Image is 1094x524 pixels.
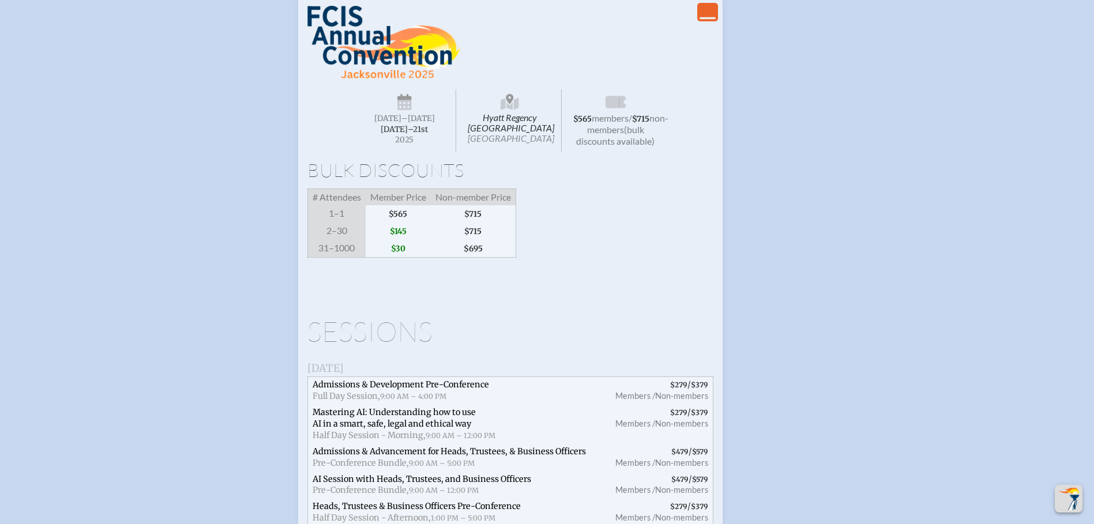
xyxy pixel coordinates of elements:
[576,124,655,146] span: (bulk discounts available)
[409,459,475,468] span: 9:00 AM – 5:00 PM
[670,380,687,389] span: $279
[573,114,592,124] span: $565
[587,112,668,135] span: non-members
[401,114,435,123] span: –[DATE]
[313,458,409,468] span: Pre-Conference Bundle,
[381,125,428,134] span: [DATE]–⁠21st
[692,447,708,456] span: $579
[632,114,649,124] span: $715
[671,475,689,484] span: $479
[592,112,629,123] span: members
[313,430,426,440] span: Half Day Session - Morning,
[629,112,632,123] span: /
[307,189,366,206] span: # Attendees
[307,240,366,258] span: 31–1000
[307,6,460,80] img: FCIS Convention 2025
[313,379,489,390] span: Admissions & Development Pre-Conference
[615,419,655,428] span: Members /
[671,447,689,456] span: $479
[670,502,687,511] span: $279
[366,240,431,258] span: $30
[313,501,521,511] span: Heads, Trustees & Business Officers Pre-Conference
[468,133,554,144] span: [GEOGRAPHIC_DATA]
[670,408,687,417] span: $279
[374,114,401,123] span: [DATE]
[655,419,708,428] span: Non-members
[313,474,531,484] span: AI Session with Heads, Trustees, and Business Officers
[313,446,586,457] span: Admissions & Advancement for Heads, Trustees, & Business Officers
[307,205,366,223] span: 1–1
[431,205,516,223] span: $715
[691,408,708,417] span: $379
[307,361,344,375] span: [DATE]
[615,485,655,495] span: Members /
[366,189,431,206] span: Member Price
[458,89,562,152] span: Hyatt Regency [GEOGRAPHIC_DATA]
[431,223,516,240] span: $715
[691,502,708,511] span: $379
[1057,487,1080,510] img: To the top
[602,472,713,499] span: /
[1055,485,1082,512] button: Scroll Top
[602,377,713,405] span: /
[313,407,476,429] span: Mastering AI: Understanding how to use AI in a smart, safe, legal and ethical way
[655,512,708,522] span: Non-members
[431,514,495,522] span: 1:00 PM – 5:00 PM
[409,486,479,495] span: 9:00 AM – 12:00 PM
[615,391,655,401] span: Members /
[602,405,713,444] span: /
[655,458,708,468] span: Non-members
[366,223,431,240] span: $145
[691,380,708,389] span: $379
[426,431,495,440] span: 9:00 AM – 12:00 PM
[307,223,366,240] span: 2–30
[307,318,713,345] h1: Sessions
[655,391,708,401] span: Non-members
[602,444,713,472] span: /
[431,189,516,206] span: Non-member Price
[313,485,409,495] span: Pre-Conference Bundle,
[313,512,431,523] span: Half Day Session - Afternoon,
[366,205,431,223] span: $565
[313,391,380,401] span: Full Day Session,
[363,135,447,144] span: 2025
[307,161,713,179] h1: Bulk Discounts
[692,475,708,484] span: $579
[615,512,655,522] span: Members /
[615,458,655,468] span: Members /
[655,485,708,495] span: Non-members
[431,240,516,258] span: $695
[380,392,446,401] span: 9:00 AM – 4:00 PM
